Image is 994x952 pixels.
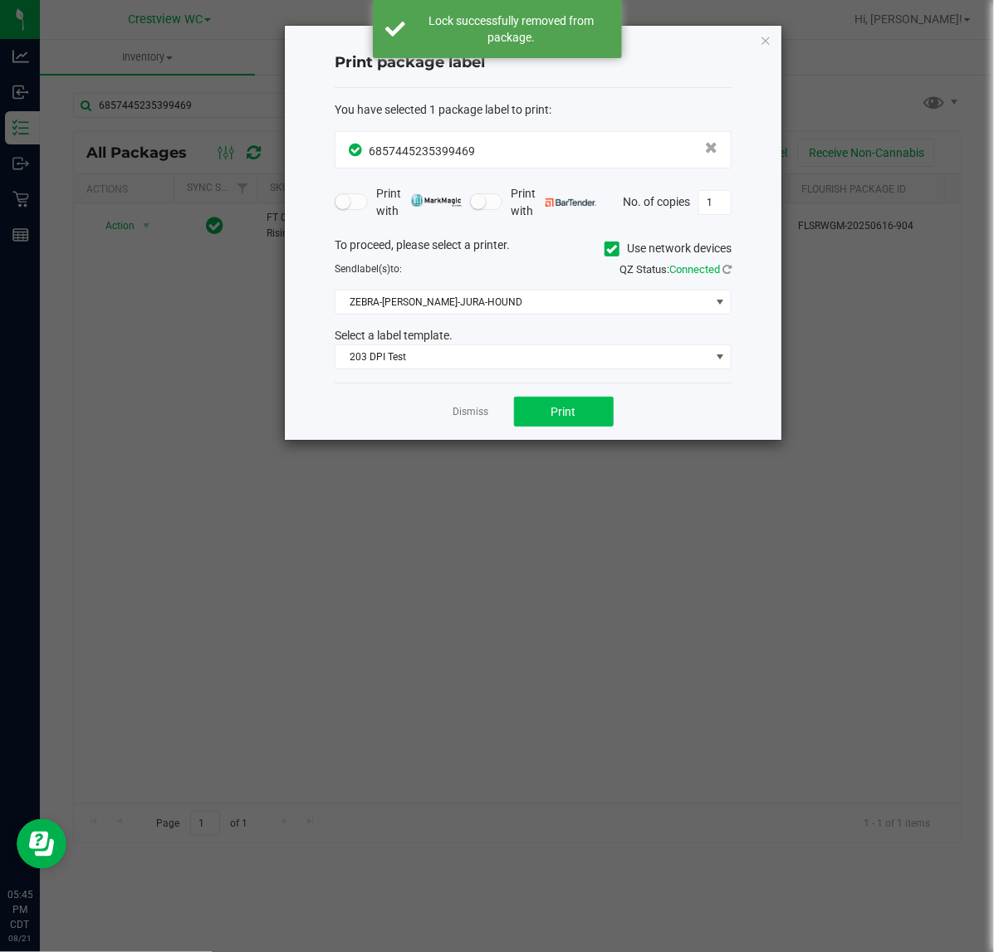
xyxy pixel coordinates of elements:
[335,52,732,74] h4: Print package label
[414,12,610,46] div: Lock successfully removed from package.
[453,405,489,419] a: Dismiss
[357,263,390,275] span: label(s)
[335,290,710,314] span: ZEBRA-[PERSON_NAME]-JURA-HOUND
[322,327,744,344] div: Select a label template.
[411,194,462,207] img: mark_magic_cybra.png
[17,819,66,869] iframe: Resource center
[335,263,402,275] span: Send to:
[335,345,710,369] span: 203 DPI Test
[322,237,744,261] div: To proceed, please select a printer.
[514,397,614,427] button: Print
[335,103,549,116] span: You have selected 1 package label to print
[349,141,365,159] span: In Sync
[511,185,596,220] span: Print with
[369,144,475,158] span: 6857445235399469
[335,101,732,119] div: :
[619,263,732,276] span: QZ Status:
[605,240,732,257] label: Use network devices
[669,263,720,276] span: Connected
[546,198,596,207] img: bartender.png
[551,405,576,418] span: Print
[623,194,690,207] span: No. of copies
[376,185,462,220] span: Print with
